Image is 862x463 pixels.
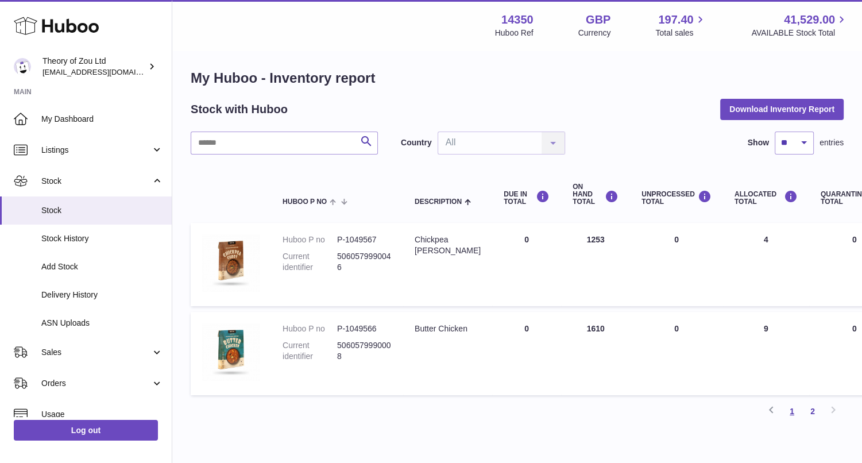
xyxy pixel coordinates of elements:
dd: P-1049567 [337,234,392,245]
dt: Huboo P no [283,323,337,334]
span: Stock [41,205,163,216]
dd: 5060579990008 [337,340,392,362]
span: Add Stock [41,261,163,272]
span: Orders [41,378,151,389]
span: 0 [852,235,857,244]
span: Delivery History [41,290,163,300]
span: Sales [41,347,151,358]
a: 41,529.00 AVAILABLE Stock Total [751,12,848,38]
a: 2 [802,401,823,422]
img: product image [202,234,260,292]
td: 0 [630,312,723,395]
img: amit@themightyspice.com [14,58,31,75]
div: Chickpea [PERSON_NAME] [415,234,481,256]
button: Download Inventory Report [720,99,844,119]
label: Show [748,137,769,148]
span: entries [820,137,844,148]
span: Huboo P no [283,198,327,206]
td: 0 [630,223,723,306]
span: Total sales [655,28,706,38]
dd: P-1049566 [337,323,392,334]
span: Listings [41,145,151,156]
a: 197.40 Total sales [655,12,706,38]
dt: Current identifier [283,251,337,273]
span: [EMAIL_ADDRESS][DOMAIN_NAME] [42,67,169,76]
strong: GBP [586,12,610,28]
div: ON HAND Total [573,183,619,206]
span: Stock [41,176,151,187]
div: Theory of Zou Ltd [42,56,146,78]
a: 1 [782,401,802,422]
div: Butter Chicken [415,323,481,334]
td: 9 [723,312,809,395]
img: product image [202,323,260,381]
span: 41,529.00 [784,12,835,28]
span: Stock History [41,233,163,244]
td: 1253 [561,223,630,306]
label: Country [401,137,432,148]
span: ASN Uploads [41,318,163,329]
div: Currency [578,28,611,38]
dt: Huboo P no [283,234,337,245]
strong: 14350 [501,12,534,28]
span: AVAILABLE Stock Total [751,28,848,38]
span: Description [415,198,462,206]
dt: Current identifier [283,340,337,362]
td: 0 [492,312,561,395]
div: UNPROCESSED Total [641,190,712,206]
td: 4 [723,223,809,306]
h2: Stock with Huboo [191,102,288,117]
div: Huboo Ref [495,28,534,38]
a: Log out [14,420,158,441]
td: 0 [492,223,561,306]
td: 1610 [561,312,630,395]
span: 197.40 [658,12,693,28]
span: Usage [41,409,163,420]
h1: My Huboo - Inventory report [191,69,844,87]
span: 0 [852,324,857,333]
dd: 5060579990046 [337,251,392,273]
div: ALLOCATED Total [735,190,798,206]
div: DUE IN TOTAL [504,190,550,206]
span: My Dashboard [41,114,163,125]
